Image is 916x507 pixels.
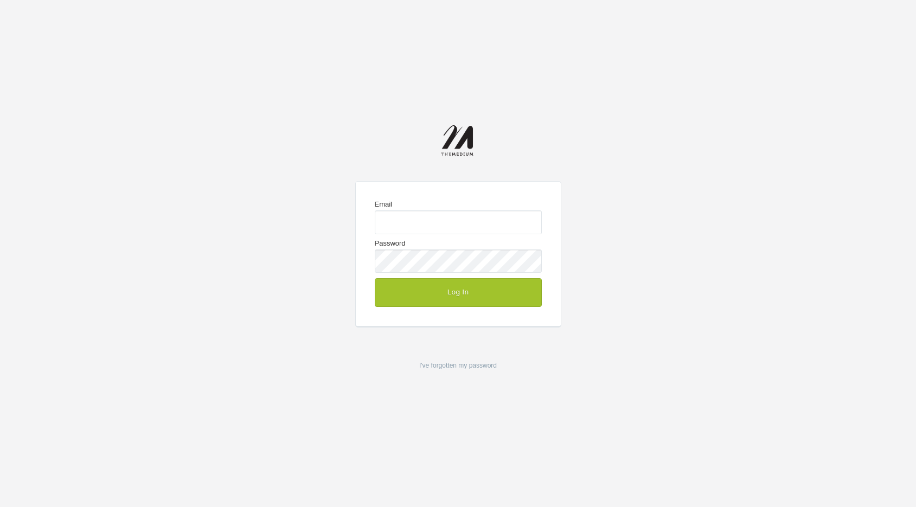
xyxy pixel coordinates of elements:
input: Email [375,210,542,234]
input: Password [375,249,542,273]
a: I've forgotten my password [419,362,497,369]
img: themediumnet-logo_20140702131735.png [441,125,475,158]
button: Log In [375,278,542,306]
label: Email [375,201,542,234]
label: Password [375,240,542,273]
